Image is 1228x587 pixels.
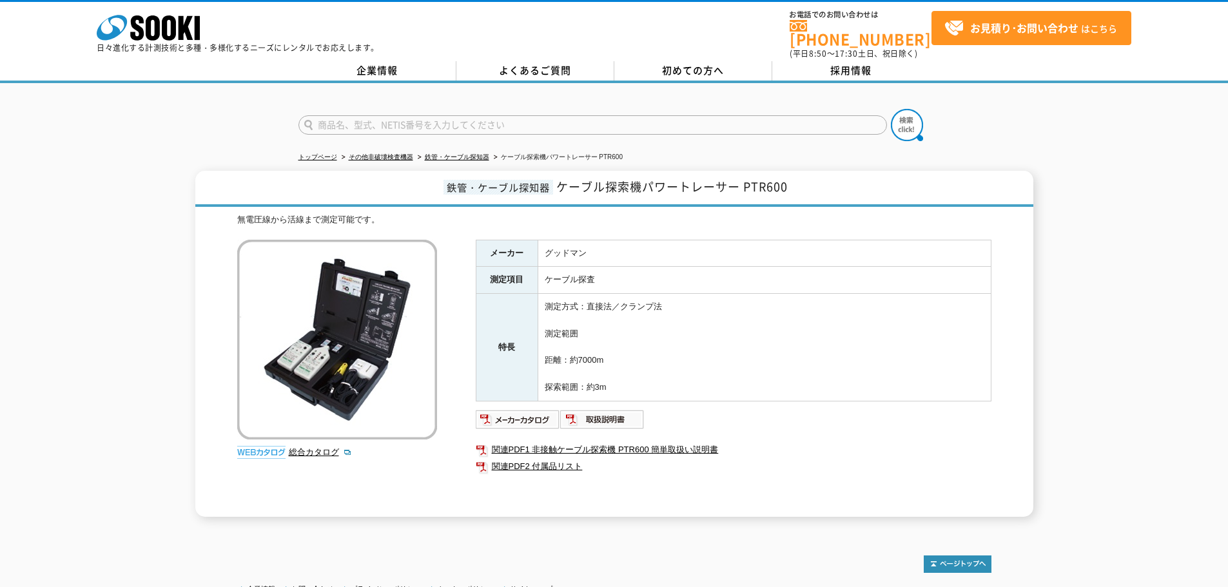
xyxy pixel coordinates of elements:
[790,20,931,46] a: [PHONE_NUMBER]
[425,153,489,160] a: 鉄管・ケーブル探知器
[924,555,991,573] img: トップページへ
[476,240,538,267] th: メーカー
[662,63,724,77] span: 初めての方へ
[298,153,337,160] a: トップページ
[538,240,991,267] td: グッドマン
[491,151,623,164] li: ケーブル探索機パワートレーサー PTR600
[476,267,538,294] th: 測定項目
[237,213,991,227] div: 無電圧線から活線まで測定可能です。
[443,180,553,195] span: 鉄管・ケーブル探知器
[476,441,991,458] a: 関連PDF1 非接触ケーブル探索機 PTR600 簡単取扱い説明書
[538,267,991,294] td: ケーブル探査
[97,44,379,52] p: 日々進化する計測技術と多種・多様化するニーズにレンタルでお応えします。
[456,61,614,81] a: よくあるご質問
[298,61,456,81] a: 企業情報
[298,115,887,135] input: 商品名、型式、NETIS番号を入力してください
[476,409,560,430] img: メーカーカタログ
[349,153,413,160] a: その他非破壊検査機器
[237,446,286,459] img: webカタログ
[237,240,437,439] img: ケーブル探索機パワートレーサー PTR600
[476,418,560,427] a: メーカーカタログ
[835,48,858,59] span: 17:30
[809,48,827,59] span: 8:50
[538,294,991,401] td: 測定方式：直接法／クランプ法 測定範囲 距離：約7000m 探索範囲：約3m
[772,61,930,81] a: 採用情報
[476,458,991,475] a: 関連PDF2 付属品リスト
[560,418,645,427] a: 取扱説明書
[891,109,923,141] img: btn_search.png
[944,19,1117,38] span: はこちら
[790,11,931,19] span: お電話でのお問い合わせは
[790,48,917,59] span: (平日 ～ 土日、祝日除く)
[970,20,1078,35] strong: お見積り･お問い合わせ
[614,61,772,81] a: 初めての方へ
[560,409,645,430] img: 取扱説明書
[556,178,788,195] span: ケーブル探索機パワートレーサー PTR600
[931,11,1131,45] a: お見積り･お問い合わせはこちら
[476,294,538,401] th: 特長
[289,447,352,457] a: 総合カタログ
